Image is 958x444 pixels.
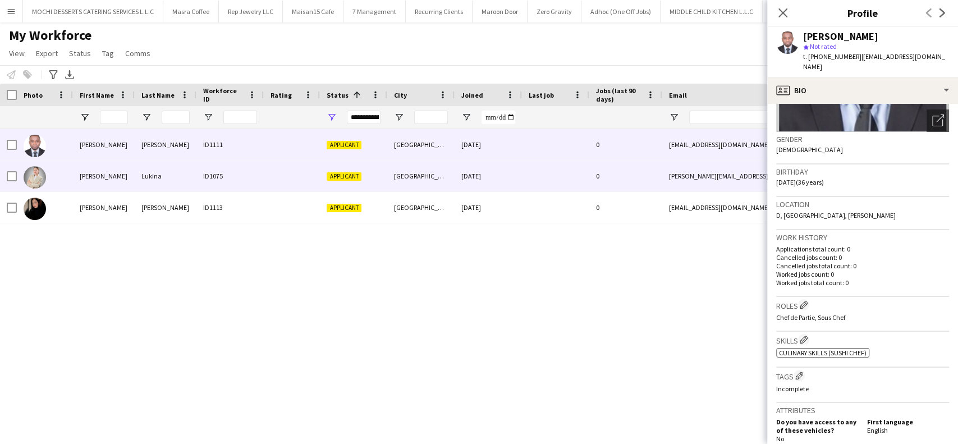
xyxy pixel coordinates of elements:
[776,434,784,443] span: No
[98,46,118,61] a: Tag
[36,48,58,58] span: Export
[219,1,283,22] button: Rep Jewelry LLC
[455,161,522,191] div: [DATE]
[102,48,114,58] span: Tag
[455,129,522,160] div: [DATE]
[9,27,91,44] span: My Workforce
[162,111,190,124] input: Last Name Filter Input
[327,204,361,212] span: Applicant
[73,192,135,223] div: [PERSON_NAME]
[669,112,679,122] button: Open Filter Menu
[867,418,949,426] h5: First language
[135,192,196,223] div: [PERSON_NAME]
[776,334,949,346] h3: Skills
[63,68,76,81] app-action-btn: Export XLSX
[394,91,407,99] span: City
[867,426,888,434] span: English
[810,42,837,51] span: Not rated
[803,52,945,71] span: | [EMAIL_ADDRESS][DOMAIN_NAME]
[394,112,404,122] button: Open Filter Menu
[414,111,448,124] input: City Filter Input
[196,192,264,223] div: ID1113
[661,1,763,22] button: MIDDLE CHILD KITCHEN L.L.C
[24,91,43,99] span: Photo
[776,178,824,186] span: [DATE] (36 years)
[927,109,949,132] div: Open photos pop-in
[776,134,949,144] h3: Gender
[73,129,135,160] div: [PERSON_NAME]
[4,46,29,61] a: View
[327,141,361,149] span: Applicant
[776,253,949,262] p: Cancelled jobs count: 0
[776,199,949,209] h3: Location
[387,192,455,223] div: [GEOGRAPHIC_DATA]
[803,31,878,42] div: [PERSON_NAME]
[24,166,46,189] img: Elena Lukina
[803,52,861,61] span: t. [PHONE_NUMBER]
[776,370,949,382] h3: Tags
[100,111,128,124] input: First Name Filter Input
[596,86,642,103] span: Jobs (last 90 days)
[455,192,522,223] div: [DATE]
[776,167,949,177] h3: Birthday
[223,111,257,124] input: Workforce ID Filter Input
[271,91,292,99] span: Rating
[135,129,196,160] div: [PERSON_NAME]
[779,349,867,357] span: Culinary Skills (Sushi Chef)
[776,313,845,322] span: Chef de Partie, Sous Chef
[73,161,135,191] div: [PERSON_NAME]
[80,112,90,122] button: Open Filter Menu
[776,385,949,393] p: Incomplete
[461,91,483,99] span: Joined
[776,245,949,253] p: Applications total count: 0
[24,135,46,157] img: Akinola yusuf
[528,1,581,22] button: Zero Gravity
[589,192,662,223] div: 0
[203,86,244,103] span: Workforce ID
[327,91,349,99] span: Status
[141,91,175,99] span: Last Name
[80,91,114,99] span: First Name
[669,91,687,99] span: Email
[387,129,455,160] div: [GEOGRAPHIC_DATA]
[776,211,896,219] span: D, [GEOGRAPHIC_DATA], [PERSON_NAME]
[47,68,60,81] app-action-btn: Advanced filters
[461,112,471,122] button: Open Filter Menu
[662,129,887,160] div: [EMAIL_ADDRESS][DOMAIN_NAME]
[763,1,813,22] button: KEG ROOM
[23,1,163,22] button: MOCHI DESSERTS CATERING SERVICES L.L.C
[283,1,343,22] button: Maisan15 Cafe
[767,6,958,20] h3: Profile
[141,112,152,122] button: Open Filter Menu
[776,299,949,311] h3: Roles
[327,172,361,181] span: Applicant
[529,91,554,99] span: Last job
[473,1,528,22] button: Maroon Door
[121,46,155,61] a: Comms
[589,129,662,160] div: 0
[196,161,264,191] div: ID1075
[31,46,62,61] a: Export
[343,1,406,22] button: 7 Management
[69,48,91,58] span: Status
[406,1,473,22] button: Recurring Clients
[327,112,337,122] button: Open Filter Menu
[135,161,196,191] div: Lukina
[589,161,662,191] div: 0
[482,111,515,124] input: Joined Filter Input
[776,418,858,434] h5: Do you have access to any of these vehicles?
[776,278,949,287] p: Worked jobs total count: 0
[387,161,455,191] div: [GEOGRAPHIC_DATA]
[581,1,661,22] button: Adhoc (One Off Jobs)
[662,161,887,191] div: [PERSON_NAME][EMAIL_ADDRESS][PERSON_NAME][DOMAIN_NAME]
[776,270,949,278] p: Worked jobs count: 0
[203,112,213,122] button: Open Filter Menu
[776,405,949,415] h3: Attributes
[776,232,949,242] h3: Work history
[125,48,150,58] span: Comms
[767,77,958,104] div: Bio
[24,198,46,220] img: Paola Zambrano
[163,1,219,22] button: Masra Coffee
[689,111,880,124] input: Email Filter Input
[196,129,264,160] div: ID1111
